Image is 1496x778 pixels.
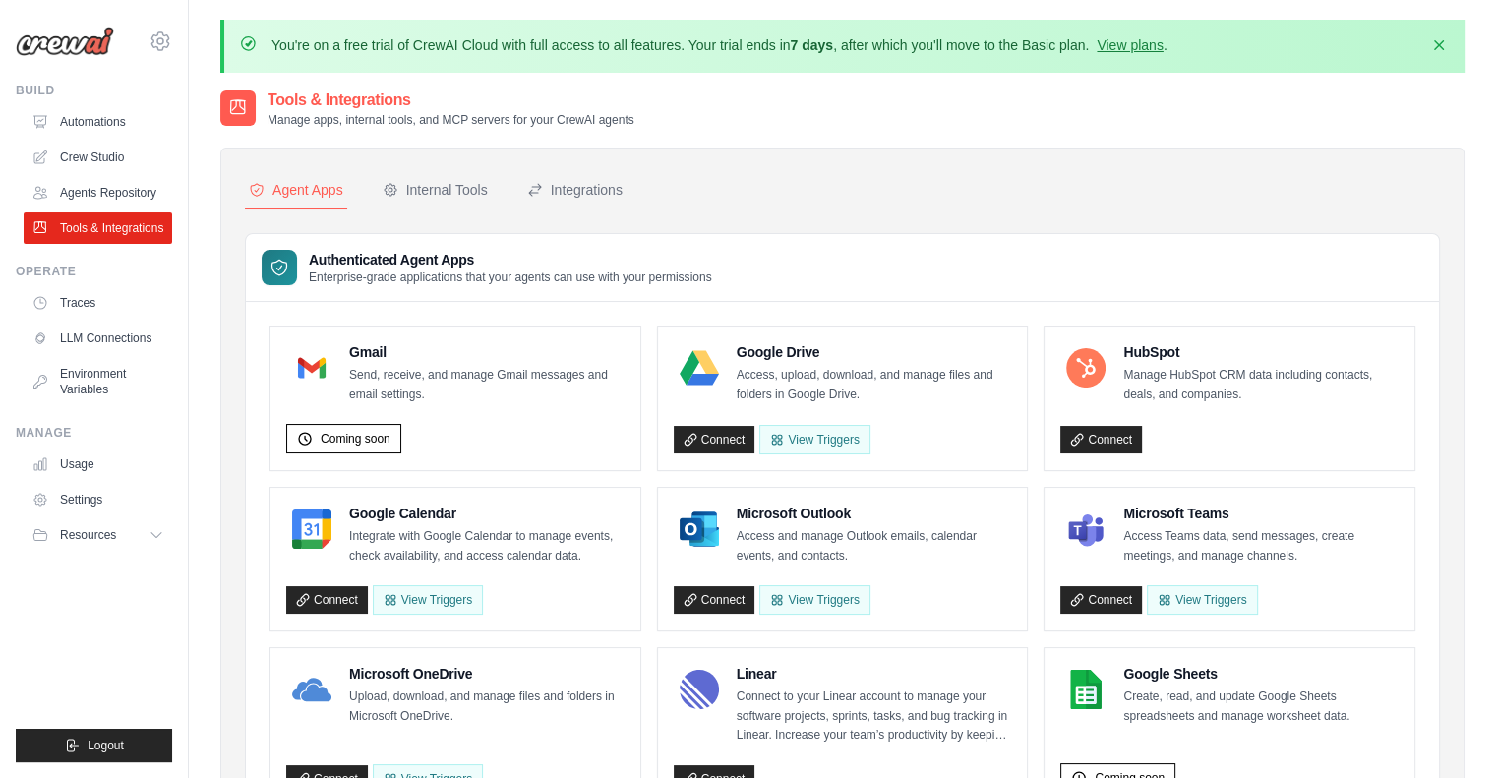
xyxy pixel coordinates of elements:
[523,172,627,209] button: Integrations
[24,287,172,319] a: Traces
[1123,688,1399,726] p: Create, read, and update Google Sheets spreadsheets and manage worksheet data.
[349,504,625,523] h4: Google Calendar
[24,106,172,138] a: Automations
[1066,670,1106,709] img: Google Sheets Logo
[268,112,634,128] p: Manage apps, internal tools, and MCP servers for your CrewAI agents
[383,180,488,200] div: Internal Tools
[245,172,347,209] button: Agent Apps
[88,738,124,753] span: Logout
[24,177,172,209] a: Agents Repository
[349,366,625,404] p: Send, receive, and manage Gmail messages and email settings.
[24,142,172,173] a: Crew Studio
[292,348,331,388] img: Gmail Logo
[16,264,172,279] div: Operate
[16,83,172,98] div: Build
[737,527,1012,566] p: Access and manage Outlook emails, calendar events, and contacts.
[292,670,331,709] img: Microsoft OneDrive Logo
[527,180,623,200] div: Integrations
[1123,342,1399,362] h4: HubSpot
[379,172,492,209] button: Internal Tools
[60,527,116,543] span: Resources
[24,484,172,515] a: Settings
[674,586,755,614] a: Connect
[1123,366,1399,404] p: Manage HubSpot CRM data including contacts, deals, and companies.
[349,688,625,726] p: Upload, download, and manage files and folders in Microsoft OneDrive.
[24,519,172,551] button: Resources
[292,509,331,549] img: Google Calendar Logo
[16,729,172,762] button: Logout
[737,688,1012,746] p: Connect to your Linear account to manage your software projects, sprints, tasks, and bug tracking...
[680,670,719,709] img: Linear Logo
[373,585,483,615] button: View Triggers
[1060,426,1142,453] a: Connect
[24,212,172,244] a: Tools & Integrations
[249,180,343,200] div: Agent Apps
[737,504,1012,523] h4: Microsoft Outlook
[24,323,172,354] a: LLM Connections
[349,527,625,566] p: Integrate with Google Calendar to manage events, check availability, and access calendar data.
[680,348,719,388] img: Google Drive Logo
[16,425,172,441] div: Manage
[286,586,368,614] a: Connect
[24,449,172,480] a: Usage
[24,358,172,405] a: Environment Variables
[680,509,719,549] img: Microsoft Outlook Logo
[1123,504,1399,523] h4: Microsoft Teams
[759,425,869,454] : View Triggers
[1147,585,1257,615] : View Triggers
[349,342,625,362] h4: Gmail
[309,250,712,269] h3: Authenticated Agent Apps
[1123,664,1399,684] h4: Google Sheets
[737,664,1012,684] h4: Linear
[1060,586,1142,614] a: Connect
[1097,37,1163,53] a: View plans
[737,342,1012,362] h4: Google Drive
[1066,509,1106,549] img: Microsoft Teams Logo
[321,431,390,447] span: Coming soon
[1066,348,1106,388] img: HubSpot Logo
[1123,527,1399,566] p: Access Teams data, send messages, create meetings, and manage channels.
[309,269,712,285] p: Enterprise-grade applications that your agents can use with your permissions
[737,366,1012,404] p: Access, upload, download, and manage files and folders in Google Drive.
[349,664,625,684] h4: Microsoft OneDrive
[674,426,755,453] a: Connect
[759,585,869,615] : View Triggers
[790,37,833,53] strong: 7 days
[268,89,634,112] h2: Tools & Integrations
[271,35,1167,55] p: You're on a free trial of CrewAI Cloud with full access to all features. Your trial ends in , aft...
[16,27,114,56] img: Logo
